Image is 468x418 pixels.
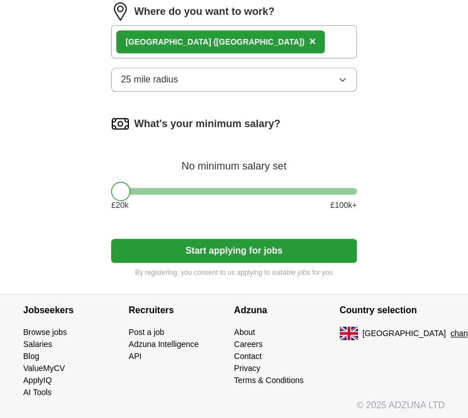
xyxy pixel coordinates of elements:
[134,116,280,132] label: What's your minimum salary?
[111,2,129,21] img: location.png
[111,239,357,263] button: Start applying for jobs
[23,328,67,337] a: Browse jobs
[121,73,178,86] span: 25 mile radius
[129,328,164,337] a: Post a job
[309,35,316,48] span: ×
[309,33,316,50] button: ×
[125,37,211,46] strong: [GEOGRAPHIC_DATA]
[111,115,129,133] img: salary.png
[234,352,262,361] a: Contact
[129,352,142,361] a: API
[340,326,358,340] img: UK flag
[129,340,199,349] a: Adzuna Intelligence
[340,294,445,326] h4: Country selection
[234,376,304,385] a: Terms & Conditions
[234,364,261,373] a: Privacy
[23,352,40,361] a: Blog
[23,340,53,349] a: Salaries
[214,37,305,46] span: ([GEOGRAPHIC_DATA])
[111,267,357,278] p: By registering, you consent to us applying to suitable jobs for you
[23,364,65,373] a: ValueMyCV
[23,388,52,397] a: AI Tools
[134,4,274,19] label: Where do you want to work?
[111,199,128,211] span: £ 20 k
[234,328,255,337] a: About
[234,340,263,349] a: Careers
[363,328,446,340] span: [GEOGRAPHIC_DATA]
[23,376,52,385] a: ApplyIQ
[111,68,357,92] button: 25 mile radius
[111,147,357,174] div: No minimum salary set
[331,199,357,211] span: £ 100 k+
